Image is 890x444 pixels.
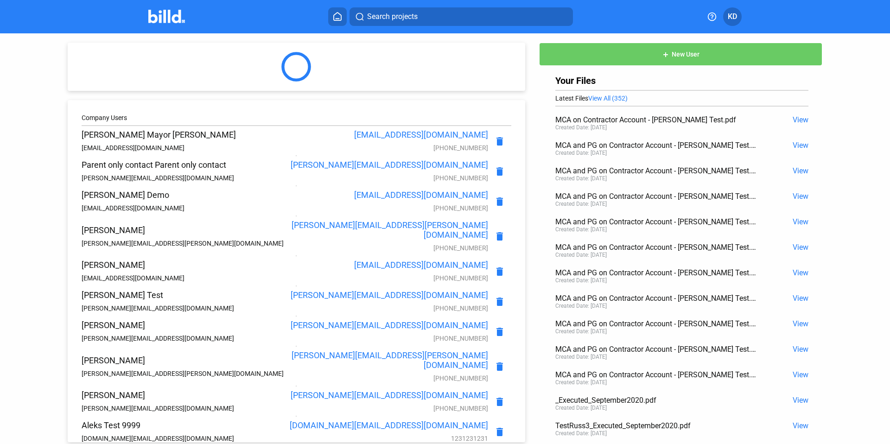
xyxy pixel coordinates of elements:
[494,231,505,242] mat-icon: delete
[728,11,737,22] span: KD
[555,115,758,124] div: MCA on Contractor Account - [PERSON_NAME] Test.pdf
[793,294,808,303] span: View
[285,174,488,182] div: [PHONE_NUMBER]
[555,124,607,131] div: Created Date: [DATE]
[555,95,808,102] div: Latest Files
[82,274,285,282] div: [EMAIL_ADDRESS][DOMAIN_NAME]
[539,43,822,66] button: New User
[555,75,808,86] div: Your Files
[82,370,285,377] div: [PERSON_NAME][EMAIL_ADDRESS][PERSON_NAME][DOMAIN_NAME]
[285,374,488,382] div: [PHONE_NUMBER]
[82,114,511,121] div: Company Users
[555,166,758,175] div: MCA and PG on Contractor Account - [PERSON_NAME] Test.pdf
[82,204,285,212] div: [EMAIL_ADDRESS][DOMAIN_NAME]
[555,243,758,252] div: MCA and PG on Contractor Account - [PERSON_NAME] Test.pdf
[555,141,758,150] div: MCA and PG on Contractor Account - [PERSON_NAME] Test.pdf
[555,226,607,233] div: Created Date: [DATE]
[82,435,285,442] div: [DOMAIN_NAME][EMAIL_ADDRESS][DOMAIN_NAME]
[494,296,505,307] mat-icon: delete
[555,252,607,258] div: Created Date: [DATE]
[793,319,808,328] span: View
[723,7,742,26] button: KD
[494,266,505,277] mat-icon: delete
[555,421,758,430] div: TestRuss3_Executed_September2020.pdf
[82,190,285,200] div: [PERSON_NAME] Demo
[285,130,488,140] div: [EMAIL_ADDRESS][DOMAIN_NAME]
[793,345,808,354] span: View
[555,379,607,386] div: Created Date: [DATE]
[350,7,573,26] button: Search projects
[793,115,808,124] span: View
[82,420,285,430] div: Aleks Test 9999
[285,260,488,270] div: [EMAIL_ADDRESS][DOMAIN_NAME]
[793,243,808,252] span: View
[148,10,185,23] img: Billd Company Logo
[285,420,488,430] div: [DOMAIN_NAME][EMAIL_ADDRESS][DOMAIN_NAME]
[82,335,285,342] div: [PERSON_NAME][EMAIL_ADDRESS][DOMAIN_NAME]
[555,294,758,303] div: MCA and PG on Contractor Account - [PERSON_NAME] Test.pdf
[793,166,808,175] span: View
[285,190,488,200] div: [EMAIL_ADDRESS][DOMAIN_NAME]
[793,370,808,379] span: View
[285,274,488,282] div: [PHONE_NUMBER]
[285,304,488,312] div: [PHONE_NUMBER]
[285,335,488,342] div: [PHONE_NUMBER]
[555,150,607,156] div: Created Date: [DATE]
[793,192,808,201] span: View
[494,196,505,207] mat-icon: delete
[793,141,808,150] span: View
[82,130,285,140] div: [PERSON_NAME] Mayor [PERSON_NAME]
[285,220,488,240] div: [PERSON_NAME][EMAIL_ADDRESS][PERSON_NAME][DOMAIN_NAME]
[285,320,488,330] div: [PERSON_NAME][EMAIL_ADDRESS][DOMAIN_NAME]
[82,174,285,182] div: [PERSON_NAME][EMAIL_ADDRESS][DOMAIN_NAME]
[494,136,505,147] mat-icon: delete
[588,95,628,102] span: View All (352)
[367,11,418,22] span: Search projects
[793,268,808,277] span: View
[555,217,758,226] div: MCA and PG on Contractor Account - [PERSON_NAME] Test.pdf
[555,328,607,335] div: Created Date: [DATE]
[82,405,285,412] div: [PERSON_NAME][EMAIL_ADDRESS][DOMAIN_NAME]
[555,430,607,437] div: Created Date: [DATE]
[285,390,488,400] div: [PERSON_NAME][EMAIL_ADDRESS][DOMAIN_NAME]
[555,303,607,309] div: Created Date: [DATE]
[82,160,285,170] div: Parent only contact Parent only contact
[662,51,669,58] mat-icon: add
[82,355,285,365] div: [PERSON_NAME]
[285,144,488,152] div: [PHONE_NUMBER]
[82,290,285,300] div: [PERSON_NAME] Test
[285,244,488,252] div: [PHONE_NUMBER]
[555,277,607,284] div: Created Date: [DATE]
[555,370,758,379] div: MCA and PG on Contractor Account - [PERSON_NAME] Test.pdf
[285,160,488,170] div: [PERSON_NAME][EMAIL_ADDRESS][DOMAIN_NAME]
[555,396,758,405] div: _Executed_September2020.pdf
[494,426,505,438] mat-icon: delete
[555,405,607,411] div: Created Date: [DATE]
[82,320,285,330] div: [PERSON_NAME]
[555,175,607,182] div: Created Date: [DATE]
[555,201,607,207] div: Created Date: [DATE]
[285,290,488,300] div: [PERSON_NAME][EMAIL_ADDRESS][DOMAIN_NAME]
[82,390,285,400] div: [PERSON_NAME]
[555,268,758,277] div: MCA and PG on Contractor Account - [PERSON_NAME] Test.pdf
[285,435,488,442] div: 1231231231
[555,319,758,328] div: MCA and PG on Contractor Account - [PERSON_NAME] Test.pdf
[494,326,505,337] mat-icon: delete
[82,240,285,247] div: [PERSON_NAME][EMAIL_ADDRESS][PERSON_NAME][DOMAIN_NAME]
[82,225,285,235] div: [PERSON_NAME]
[555,192,758,201] div: MCA and PG on Contractor Account - [PERSON_NAME] Test.pdf
[285,350,488,370] div: [PERSON_NAME][EMAIL_ADDRESS][PERSON_NAME][DOMAIN_NAME]
[285,405,488,412] div: [PHONE_NUMBER]
[494,166,505,177] mat-icon: delete
[82,304,285,312] div: [PERSON_NAME][EMAIL_ADDRESS][DOMAIN_NAME]
[82,144,285,152] div: [EMAIL_ADDRESS][DOMAIN_NAME]
[555,345,758,354] div: MCA and PG on Contractor Account - [PERSON_NAME] Test.pdf
[82,260,285,270] div: [PERSON_NAME]
[793,396,808,405] span: View
[285,204,488,212] div: [PHONE_NUMBER]
[793,217,808,226] span: View
[793,421,808,430] span: View
[555,354,607,360] div: Created Date: [DATE]
[494,361,505,372] mat-icon: delete
[672,51,699,58] span: New User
